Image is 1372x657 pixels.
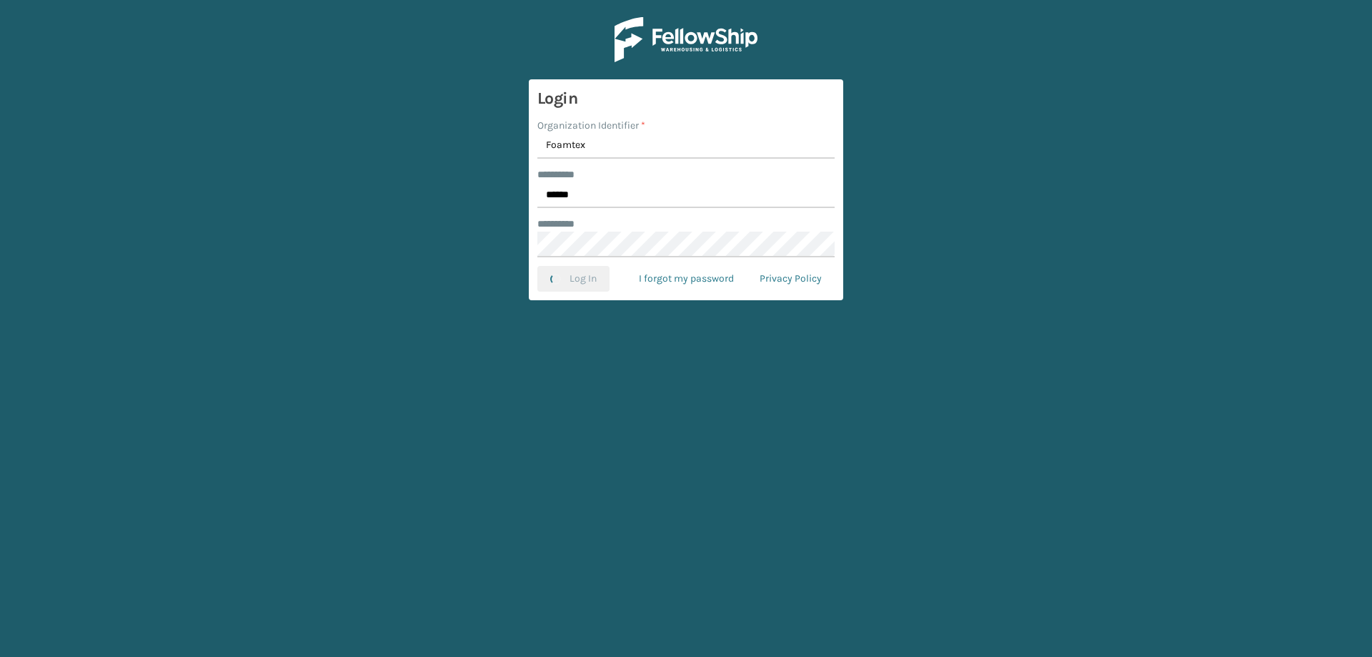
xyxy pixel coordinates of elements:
[537,118,645,133] label: Organization Identifier
[747,266,835,292] a: Privacy Policy
[537,266,610,292] button: Log In
[626,266,747,292] a: I forgot my password
[615,17,757,62] img: Logo
[537,88,835,109] h3: Login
